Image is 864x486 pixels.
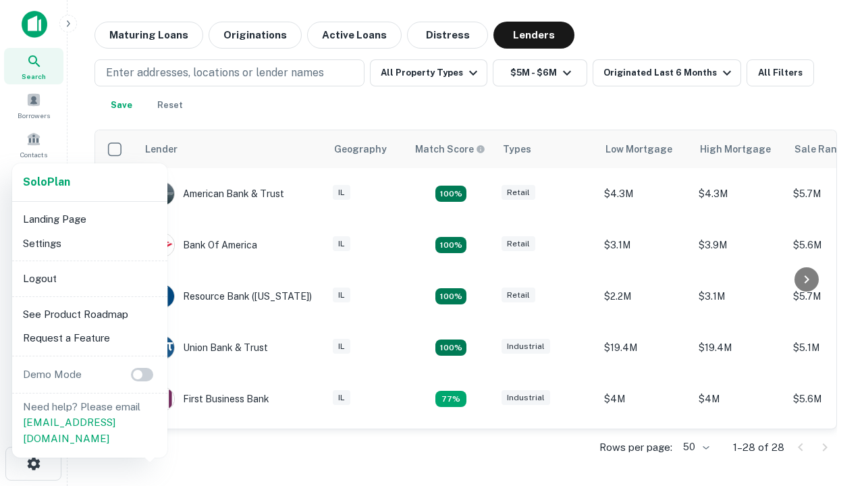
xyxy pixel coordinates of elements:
p: Demo Mode [18,367,87,383]
strong: Solo Plan [23,175,70,188]
li: Logout [18,267,162,291]
li: See Product Roadmap [18,302,162,327]
li: Settings [18,232,162,256]
iframe: Chat Widget [796,378,864,443]
li: Landing Page [18,207,162,232]
li: Request a Feature [18,326,162,350]
a: [EMAIL_ADDRESS][DOMAIN_NAME] [23,416,115,444]
p: Need help? Please email [23,399,157,447]
a: SoloPlan [23,174,70,190]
